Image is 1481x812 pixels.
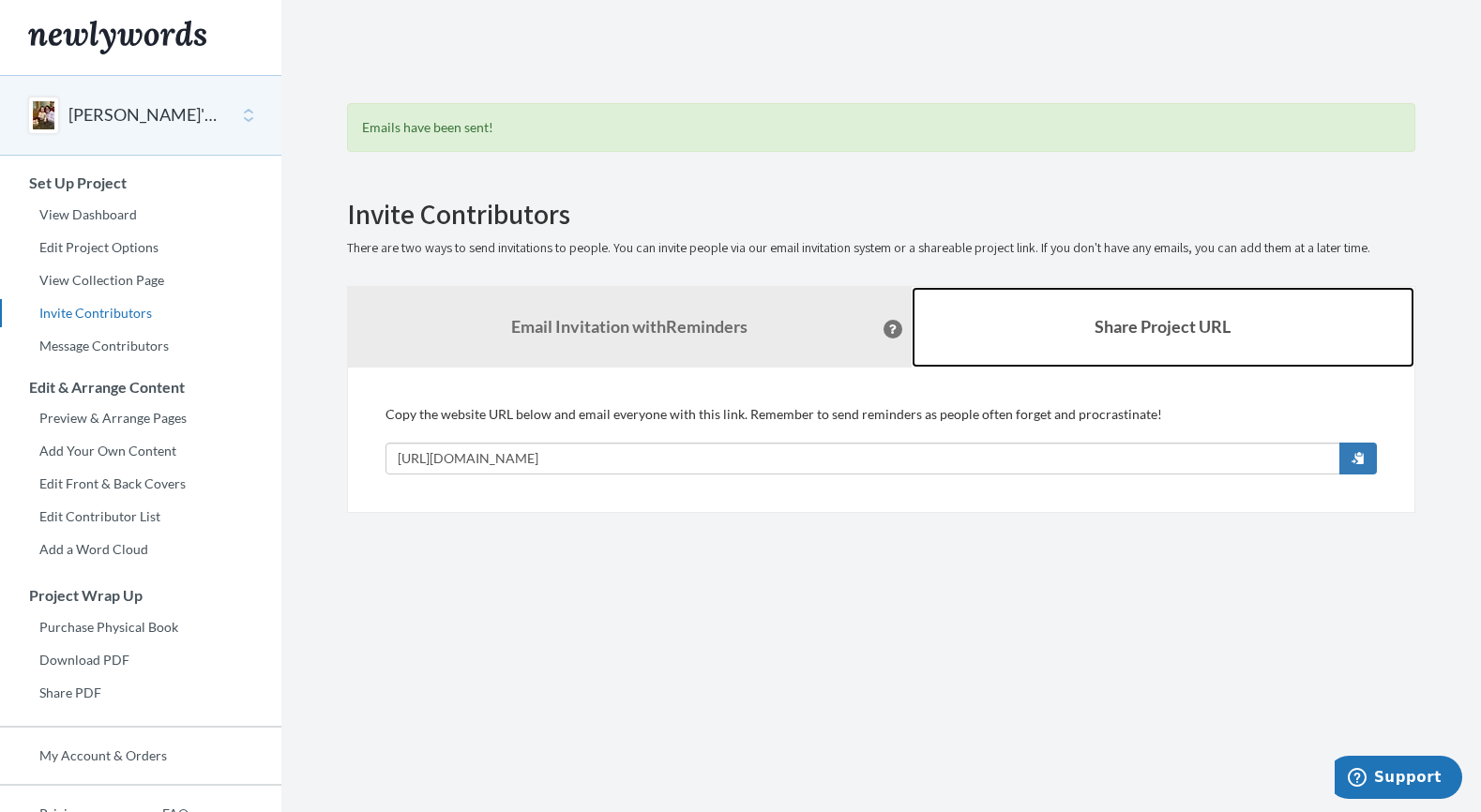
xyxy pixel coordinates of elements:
div: Copy the website URL below and email everyone with this link. Remember to send reminders as peopl... [385,405,1377,474]
img: Newlywords logo [28,21,206,54]
p: There are two ways to send invitations to people. You can invite people via our email invitation ... [347,239,1415,258]
h2: Invite Contributors [347,199,1415,230]
strong: Email Invitation with Reminders [511,316,748,337]
div: Emails have been sent! [347,103,1415,152]
button: [PERSON_NAME]'s 70th Birthday [68,103,220,128]
h3: Set Up Project [1,174,281,191]
h3: Project Wrap Up [1,587,281,604]
iframe: Opens a widget where you can chat to one of our agents [1335,756,1462,803]
h3: Edit & Arrange Content [1,379,281,396]
b: Share Project URL [1095,316,1231,337]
